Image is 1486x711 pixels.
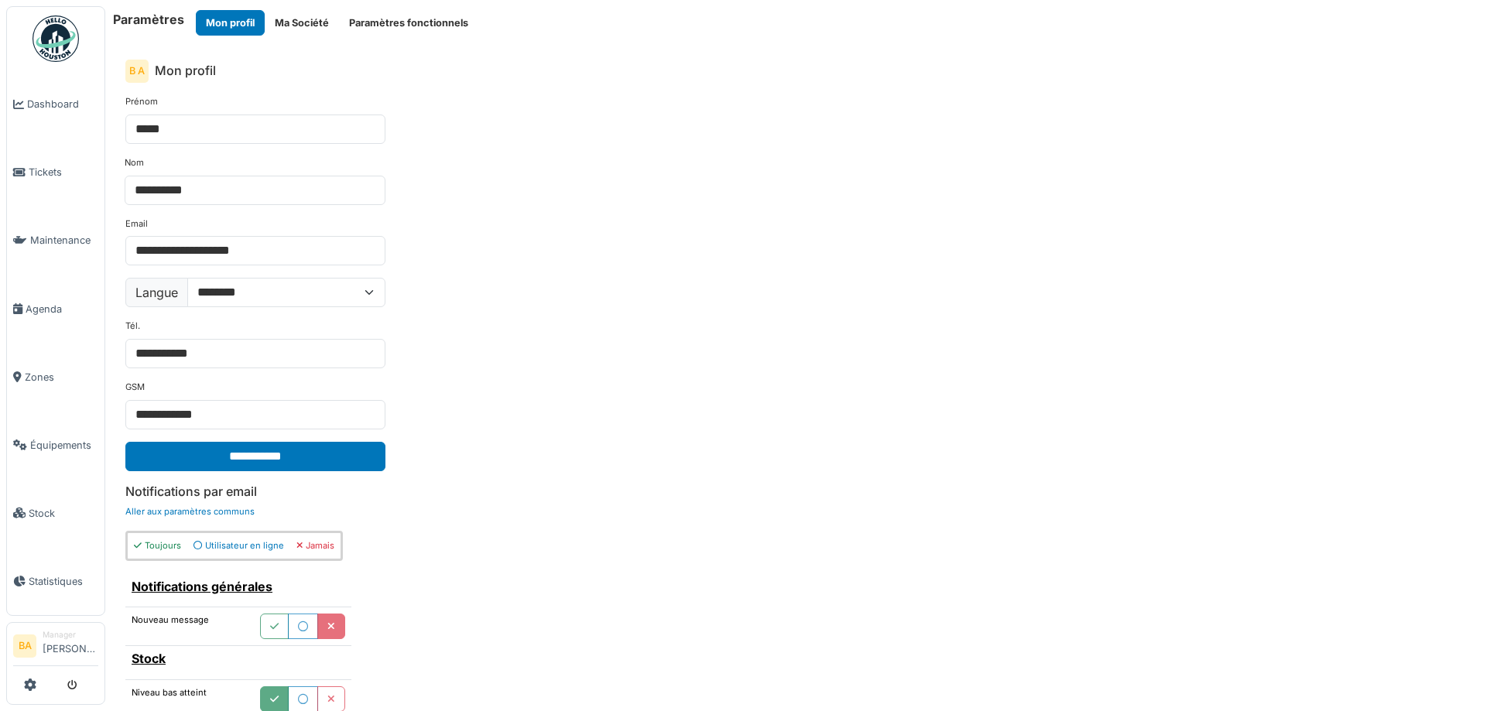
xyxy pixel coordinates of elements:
[27,97,98,111] span: Dashboard
[296,539,334,552] div: Jamais
[29,574,98,589] span: Statistiques
[193,539,284,552] div: Utilisateur en ligne
[125,506,255,517] a: Aller aux paramètres communs
[132,614,209,627] label: Nouveau message
[43,629,98,662] li: [PERSON_NAME]
[33,15,79,62] img: Badge_color-CXgf-gQk.svg
[125,95,158,108] label: Prénom
[29,506,98,521] span: Stock
[7,70,104,138] a: Dashboard
[7,411,104,479] a: Équipements
[7,275,104,343] a: Agenda
[26,302,98,316] span: Agenda
[339,10,478,36] button: Paramètres fonctionnels
[13,634,36,658] li: BA
[125,156,144,169] label: Nom
[113,12,184,27] h6: Paramètres
[29,165,98,179] span: Tickets
[125,484,1466,499] h6: Notifications par email
[125,60,149,83] div: B A
[30,233,98,248] span: Maintenance
[265,10,339,36] button: Ma Société
[7,547,104,615] a: Statistiques
[43,629,98,641] div: Manager
[7,138,104,207] a: Tickets
[132,686,207,699] label: Niveau bas atteint
[196,10,265,36] button: Mon profil
[132,579,345,594] h6: Notifications générales
[125,278,188,307] label: Langue
[125,320,140,333] label: Tél.
[132,651,345,666] h6: Stock
[125,217,148,231] label: Email
[7,479,104,547] a: Stock
[7,207,104,275] a: Maintenance
[30,438,98,453] span: Équipements
[155,63,216,78] h6: Mon profil
[134,539,181,552] div: Toujours
[25,370,98,385] span: Zones
[7,343,104,411] a: Zones
[125,381,145,394] label: GSM
[13,629,98,666] a: BA Manager[PERSON_NAME]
